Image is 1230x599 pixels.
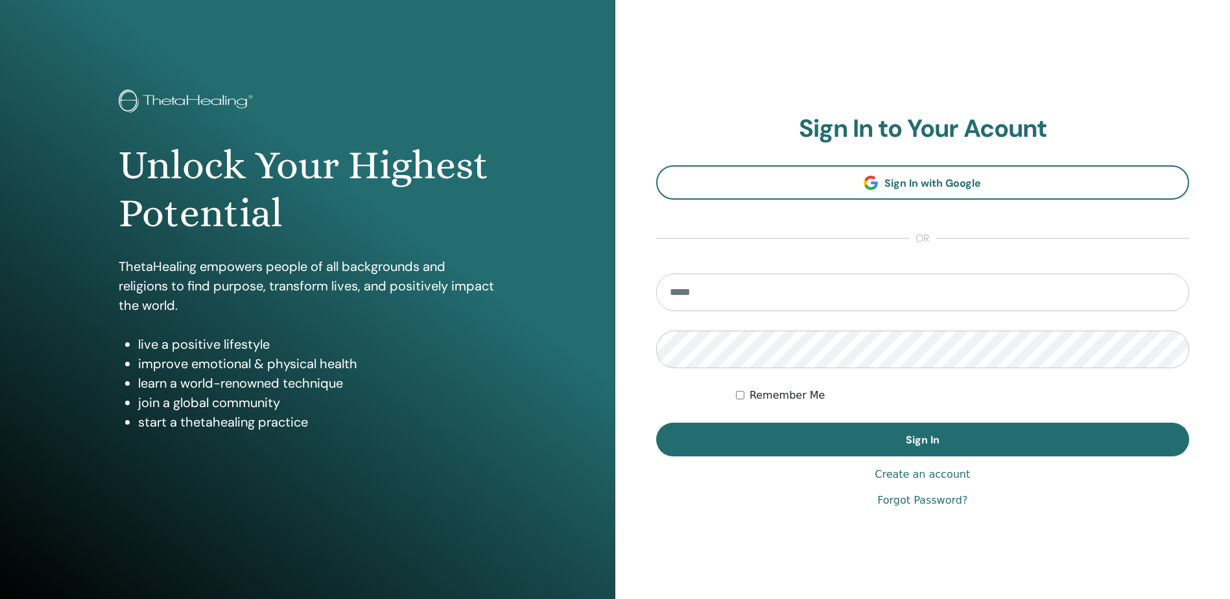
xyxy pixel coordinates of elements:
li: learn a world-renowned technique [138,373,496,393]
li: improve emotional & physical health [138,354,496,373]
h2: Sign In to Your Acount [656,114,1190,144]
li: join a global community [138,393,496,412]
a: Forgot Password? [877,493,967,508]
a: Create an account [875,467,970,482]
label: Remember Me [750,388,825,403]
li: live a positive lifestyle [138,335,496,354]
li: start a thetahealing practice [138,412,496,432]
div: Keep me authenticated indefinitely or until I manually logout [736,388,1189,403]
a: Sign In with Google [656,165,1190,200]
h1: Unlock Your Highest Potential [119,141,496,238]
button: Sign In [656,423,1190,456]
span: Sign In [906,433,940,447]
span: Sign In with Google [884,176,981,190]
span: or [909,231,936,246]
p: ThetaHealing empowers people of all backgrounds and religions to find purpose, transform lives, a... [119,257,496,315]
